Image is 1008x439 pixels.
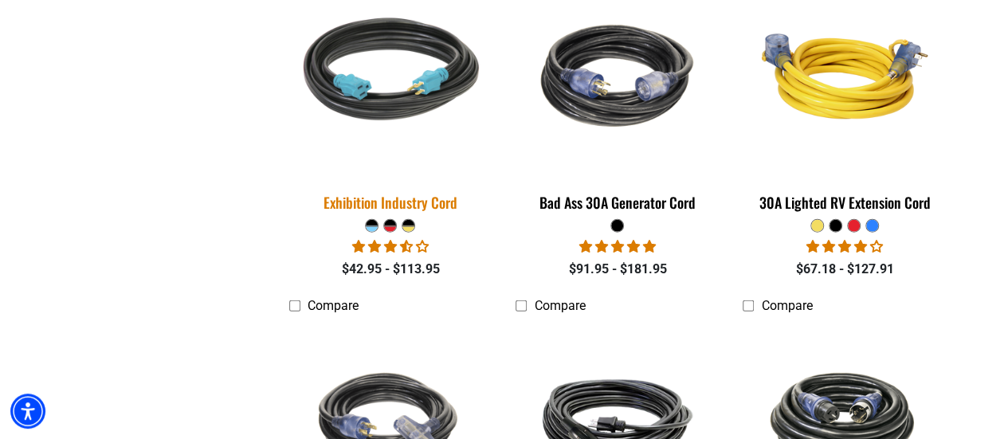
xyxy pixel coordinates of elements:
div: Bad Ass 30A Generator Cord [516,195,719,210]
span: Compare [308,298,359,313]
span: 4.11 stars [806,239,883,254]
span: Compare [534,298,585,313]
div: $42.95 - $113.95 [289,260,492,279]
span: 5.00 stars [579,239,656,254]
div: $67.18 - $127.91 [743,260,946,279]
div: Accessibility Menu [10,394,45,429]
div: 30A Lighted RV Extension Cord [743,195,946,210]
div: $91.95 - $181.95 [516,260,719,279]
div: Exhibition Industry Cord [289,195,492,210]
span: 3.67 stars [352,239,429,254]
span: Compare [761,298,812,313]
